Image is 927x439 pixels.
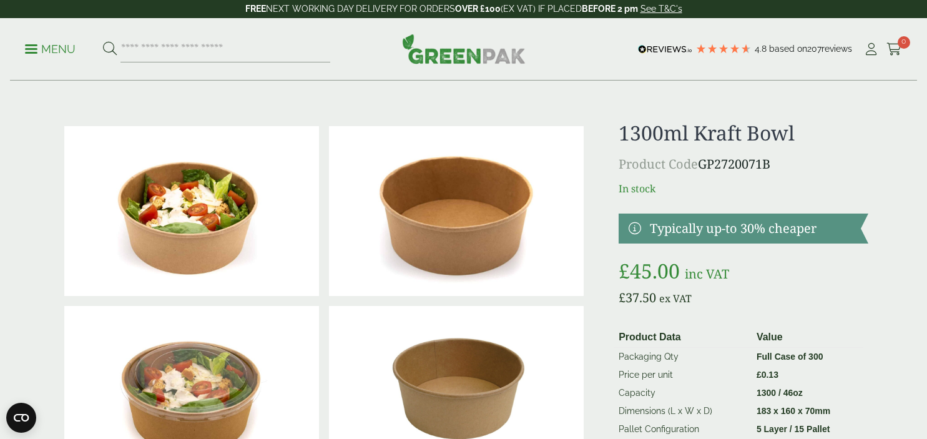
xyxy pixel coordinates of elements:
td: Price per unit [614,366,752,384]
bdi: 37.50 [619,289,656,306]
strong: 1300 / 46oz [757,388,803,398]
img: Kraft Bowl 1300ml [329,126,584,296]
p: In stock [619,181,868,196]
td: Pallet Configuration [614,420,752,438]
span: 0 [898,36,910,49]
img: GreenPak Supplies [402,34,526,64]
a: 0 [886,40,902,59]
span: inc VAT [685,265,729,282]
span: £ [619,289,625,306]
td: Dimensions (L x W x D) [614,402,752,420]
strong: 5 Layer / 15 Pallet [757,424,830,434]
div: 4.79 Stars [695,43,752,54]
img: REVIEWS.io [638,45,692,54]
td: Capacity [614,384,752,402]
span: ex VAT [659,292,692,305]
span: £ [757,370,762,380]
bdi: 45.00 [619,257,680,284]
p: Menu [25,42,76,57]
span: Product Code [619,155,698,172]
strong: FREE [245,4,266,14]
th: Value [752,327,863,348]
strong: BEFORE 2 pm [582,4,638,14]
a: Menu [25,42,76,54]
strong: Full Case of 300 [757,352,823,362]
span: reviews [822,44,852,54]
span: 207 [807,44,822,54]
img: Kraft Bowl 1300ml With Ceaser Salad [64,126,319,296]
strong: OVER £100 [455,4,501,14]
bdi: 0.13 [757,370,778,380]
td: Packaging Qty [614,348,752,367]
i: Cart [886,43,902,56]
h1: 1300ml Kraft Bowl [619,121,868,145]
span: 4.8 [755,44,769,54]
p: GP2720071B [619,155,868,174]
strong: 183 x 160 x 70mm [757,406,830,416]
i: My Account [863,43,879,56]
th: Product Data [614,327,752,348]
a: See T&C's [640,4,682,14]
span: Based on [769,44,807,54]
span: £ [619,257,630,284]
button: Open CMP widget [6,403,36,433]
